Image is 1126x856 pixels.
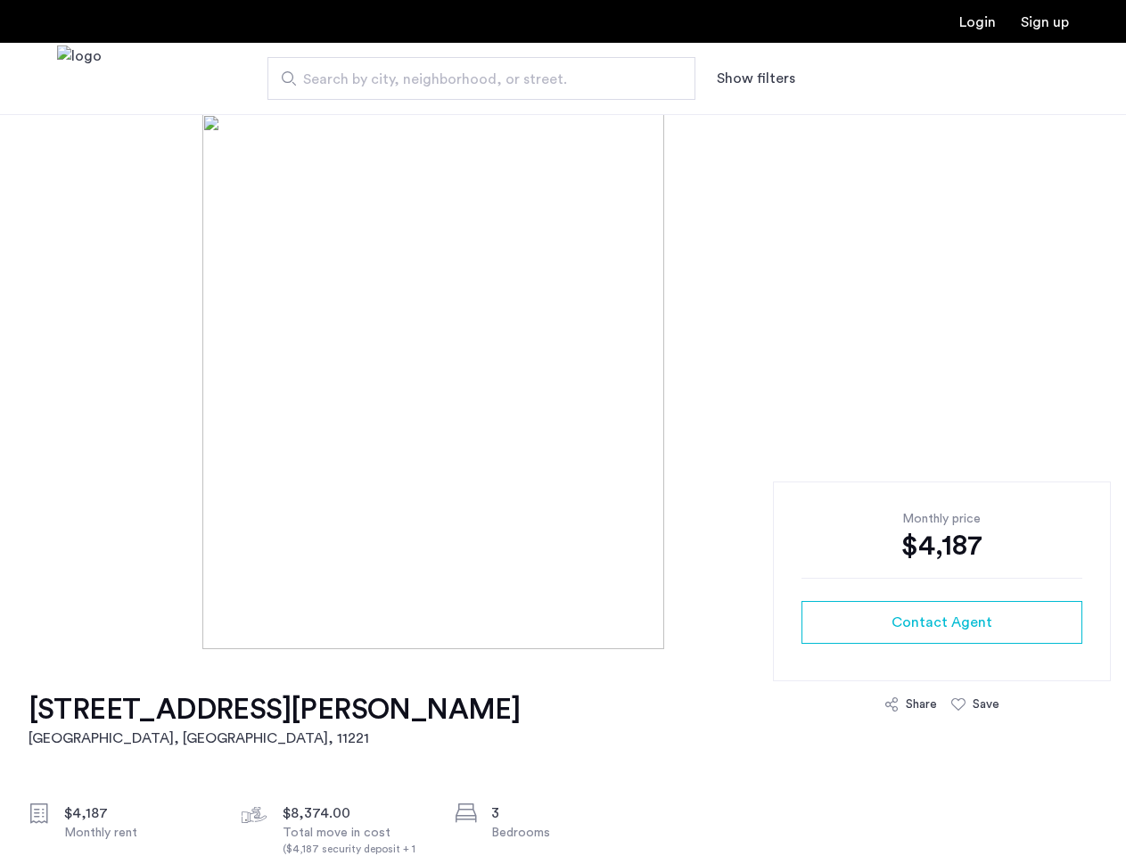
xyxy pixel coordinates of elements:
button: Show or hide filters [717,68,795,89]
img: [object%20Object] [202,114,923,649]
button: button [801,601,1082,644]
a: Cazamio Logo [57,45,102,112]
div: Share [906,695,937,713]
div: Save [973,695,999,713]
div: $4,187 [64,802,214,824]
h2: [GEOGRAPHIC_DATA], [GEOGRAPHIC_DATA] , 11221 [29,728,521,749]
div: $4,187 [801,528,1082,564]
img: logo [57,45,102,112]
div: Monthly rent [64,824,214,842]
div: 3 [491,802,641,824]
span: Contact Agent [892,612,992,633]
a: Registration [1021,15,1069,29]
input: Apartment Search [267,57,695,100]
a: Login [959,15,996,29]
span: Search by city, neighborhood, or street. [303,69,645,90]
div: Bedrooms [491,824,641,842]
div: $8,374.00 [283,802,432,824]
a: [STREET_ADDRESS][PERSON_NAME][GEOGRAPHIC_DATA], [GEOGRAPHIC_DATA], 11221 [29,692,521,749]
h1: [STREET_ADDRESS][PERSON_NAME] [29,692,521,728]
div: Monthly price [801,510,1082,528]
